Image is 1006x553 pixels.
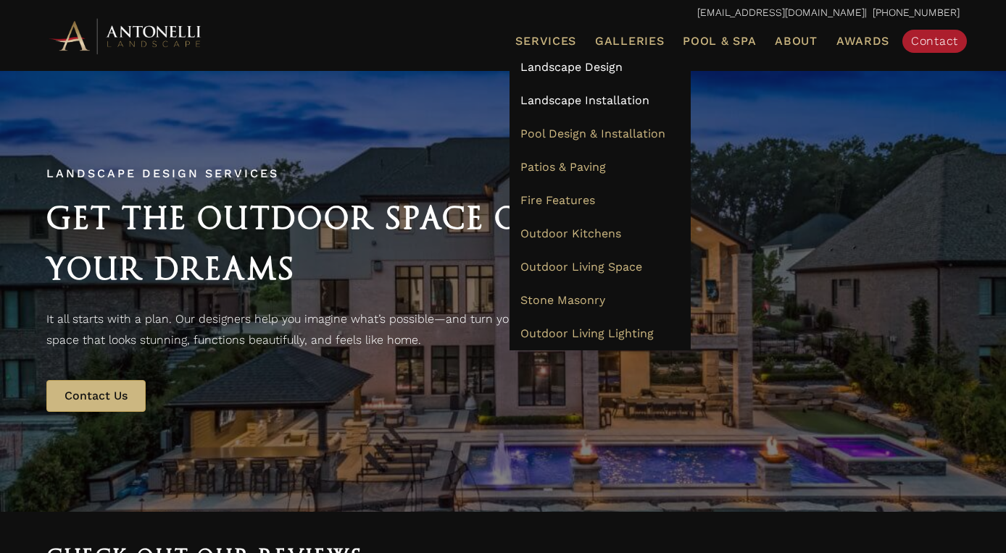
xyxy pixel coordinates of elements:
a: Outdoor Living Lighting [510,317,691,350]
span: Pool Design & Installation [520,127,665,140]
a: Patios & Paving [510,151,691,184]
span: Fire Features [520,193,595,207]
a: [EMAIL_ADDRESS][DOMAIN_NAME] [697,7,865,18]
a: Landscape Installation [510,84,691,117]
a: Outdoor Kitchens [510,217,691,250]
a: Contact [902,30,967,53]
span: Services [515,35,576,47]
a: Awards [831,32,895,51]
span: Galleries [595,34,664,48]
a: Stone Masonry [510,284,691,317]
span: Contact Us [65,389,128,402]
span: Outdoor Living Space [520,260,642,274]
span: Pool & Spa [683,34,756,48]
span: Awards [836,34,889,48]
span: Landscape Installation [520,93,649,107]
span: Outdoor Living Lighting [520,326,654,340]
a: Pool Design & Installation [510,117,691,151]
span: Landscape Design Services [46,166,279,180]
span: Contact [911,34,958,48]
a: Fire Features [510,184,691,217]
img: Antonelli Horizontal Logo [46,16,206,56]
a: Contact Us [46,380,146,412]
a: About [769,32,823,51]
span: Landscape Design [520,60,623,74]
a: Services [510,32,582,51]
span: About [775,35,818,47]
p: It all starts with a plan. Our designers help you imagine what’s possible—and turn your ideas int... [46,308,612,351]
span: Get the Outdoor Space of Your Dreams [46,200,538,287]
a: Outdoor Living Space [510,250,691,284]
span: Outdoor Kitchens [520,227,621,240]
a: Landscape Design [510,51,691,84]
span: Stone Masonry [520,293,605,307]
a: Pool & Spa [677,32,762,51]
a: Galleries [589,32,670,51]
p: | [PHONE_NUMBER] [46,4,960,22]
span: Patios & Paving [520,160,606,174]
